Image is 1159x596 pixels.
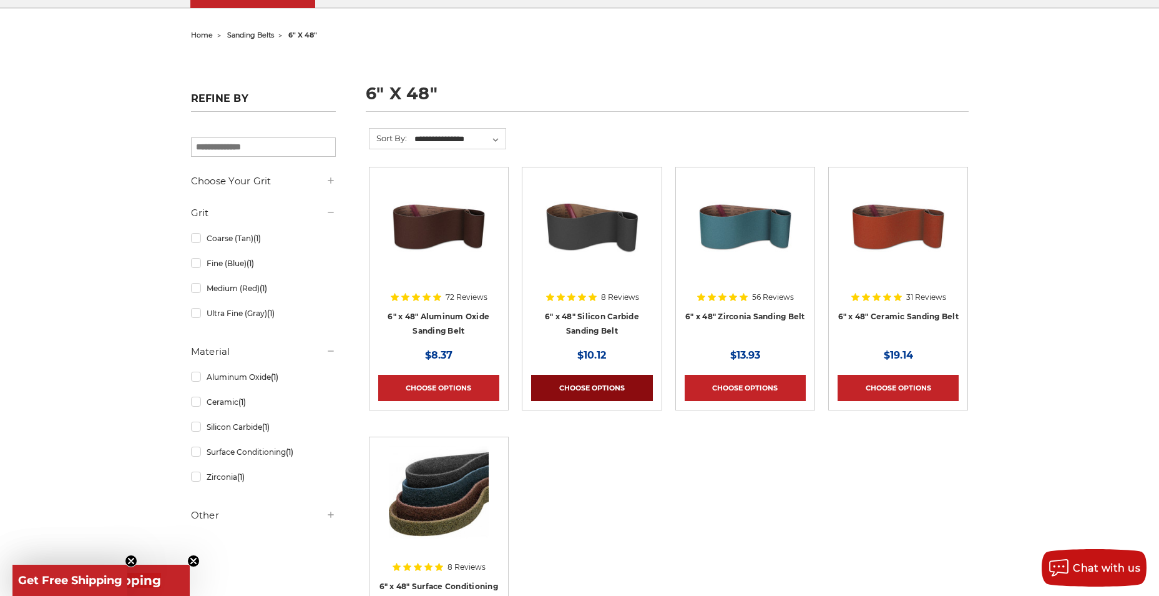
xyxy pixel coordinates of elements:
[125,555,137,567] button: Close teaser
[286,447,293,457] span: (1)
[187,555,200,567] button: Close teaser
[685,312,805,321] a: 6" x 48" Zirconia Sanding Belt
[389,446,489,546] img: 6"x48" Surface Conditioning Sanding Belts
[191,466,336,488] a: Zirconia
[447,564,486,571] span: 8 Reviews
[191,441,336,463] a: Surface Conditioning
[237,472,245,482] span: (1)
[545,312,639,335] a: 6" x 48" Silicon Carbide Sanding Belt
[267,309,275,318] span: (1)
[531,176,652,297] a: 6" x 48" Silicon Carbide File Belt
[191,344,336,359] h5: Material
[413,130,506,149] select: Sort By:
[730,349,760,361] span: $13.93
[191,31,213,39] a: home
[253,234,261,243] span: (1)
[389,176,489,276] img: 6" x 48" Aluminum Oxide Sanding Belt
[425,349,452,361] span: $8.37
[378,446,499,567] a: 6"x48" Surface Conditioning Sanding Belts
[238,397,246,407] span: (1)
[288,31,317,39] span: 6" x 48"
[366,85,969,112] h1: 6" x 48"
[191,366,336,388] a: Aluminum Oxide
[838,176,959,297] a: 6" x 48" Ceramic Sanding Belt
[12,565,127,596] div: Get Free ShippingClose teaser
[227,31,274,39] a: sanding belts
[848,176,948,276] img: 6" x 48" Ceramic Sanding Belt
[685,176,806,297] a: 6" x 48" Zirconia Sanding Belt
[906,294,946,301] span: 31 Reviews
[191,277,336,299] a: Medium (Red)
[191,227,336,249] a: Coarse (Tan)
[542,176,642,276] img: 6" x 48" Silicon Carbide File Belt
[191,174,336,189] h5: Choose Your Grit
[838,375,959,401] a: Choose Options
[685,375,806,401] a: Choose Options
[446,294,487,301] span: 72 Reviews
[752,294,794,301] span: 56 Reviews
[191,302,336,324] a: Ultra Fine (Gray)
[577,349,606,361] span: $10.12
[388,312,489,335] a: 6" x 48" Aluminum Oxide Sanding Belt
[884,349,913,361] span: $19.14
[18,574,122,587] span: Get Free Shipping
[1073,562,1140,574] span: Chat with us
[695,176,795,276] img: 6" x 48" Zirconia Sanding Belt
[191,391,336,413] a: Ceramic
[191,416,336,438] a: Silicon Carbide
[262,422,270,432] span: (1)
[271,372,278,382] span: (1)
[260,284,267,293] span: (1)
[378,375,499,401] a: Choose Options
[191,252,336,274] a: Fine (Blue)
[378,176,499,297] a: 6" x 48" Aluminum Oxide Sanding Belt
[601,294,639,301] span: 8 Reviews
[191,508,336,523] h5: Other
[369,129,407,147] label: Sort By:
[12,565,190,596] div: Get Free ShippingClose teaser
[247,259,254,268] span: (1)
[531,375,652,401] a: Choose Options
[191,92,336,112] h5: Refine by
[838,312,959,321] a: 6" x 48" Ceramic Sanding Belt
[1042,549,1147,587] button: Chat with us
[191,206,336,221] h5: Grit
